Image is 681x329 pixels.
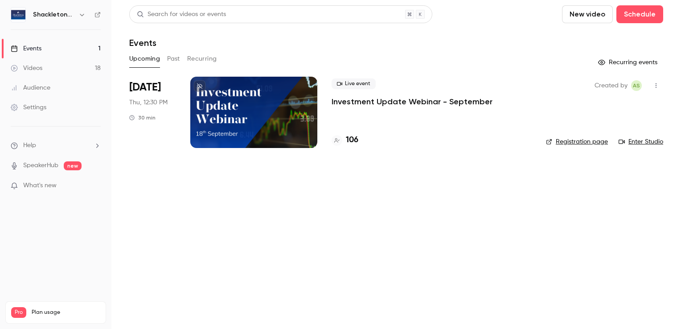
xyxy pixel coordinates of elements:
h4: 106 [346,134,358,146]
a: SpeakerHub [23,161,58,170]
a: 106 [332,134,358,146]
h6: Shackleton Webinars [33,10,75,19]
span: Created by [595,80,628,91]
a: Enter Studio [619,137,663,146]
span: Plan usage [32,309,100,316]
a: Registration page [546,137,608,146]
button: Schedule [616,5,663,23]
button: Recurring events [594,55,663,70]
li: help-dropdown-opener [11,141,101,150]
img: Shackleton Webinars [11,8,25,22]
span: Help [23,141,36,150]
span: Pro [11,307,26,318]
span: [DATE] [129,80,161,95]
button: Upcoming [129,52,160,66]
iframe: Noticeable Trigger [90,182,101,190]
div: Sep 18 Thu, 12:30 PM (Europe/London) [129,77,176,148]
button: Past [167,52,180,66]
span: What's new [23,181,57,190]
div: Events [11,44,41,53]
h1: Events [129,37,156,48]
div: Audience [11,83,50,92]
span: Alice Sundell [631,80,642,91]
span: Thu, 12:30 PM [129,98,168,107]
div: Videos [11,64,42,73]
button: Recurring [187,52,217,66]
a: Investment Update Webinar - September [332,96,492,107]
button: New video [562,5,613,23]
span: Live event [332,78,376,89]
div: Settings [11,103,46,112]
span: AS [633,80,640,91]
div: 30 min [129,114,156,121]
span: new [64,161,82,170]
div: Search for videos or events [137,10,226,19]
